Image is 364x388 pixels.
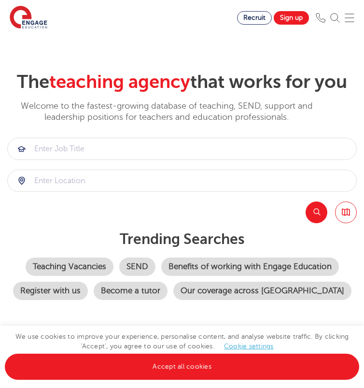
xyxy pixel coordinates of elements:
[49,72,190,92] span: teaching agency
[7,71,357,93] h2: The that works for you
[173,282,351,300] a: Our coverage across [GEOGRAPHIC_DATA]
[237,11,272,25] a: Recruit
[330,13,340,23] img: Search
[26,258,113,276] a: Teaching Vacancies
[274,11,309,25] a: Sign up
[7,170,357,192] div: Submit
[10,6,47,30] img: Engage Education
[5,354,359,380] a: Accept all cookies
[13,282,88,300] a: Register with us
[94,282,168,300] a: Become a tutor
[8,138,356,159] input: Submit
[119,258,155,276] a: SEND
[224,343,274,350] a: Cookie settings
[345,13,354,23] img: Mobile Menu
[7,101,326,123] p: Welcome to the fastest-growing database of teaching, SEND, support and leadership positions for t...
[161,258,339,276] a: Benefits of working with Engage Education
[7,138,357,160] div: Submit
[316,13,325,23] img: Phone
[5,333,359,370] span: We use cookies to improve your experience, personalise content, and analyse website traffic. By c...
[243,14,266,21] span: Recruit
[8,170,356,191] input: Submit
[7,230,357,248] p: Trending searches
[306,201,327,223] button: Search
